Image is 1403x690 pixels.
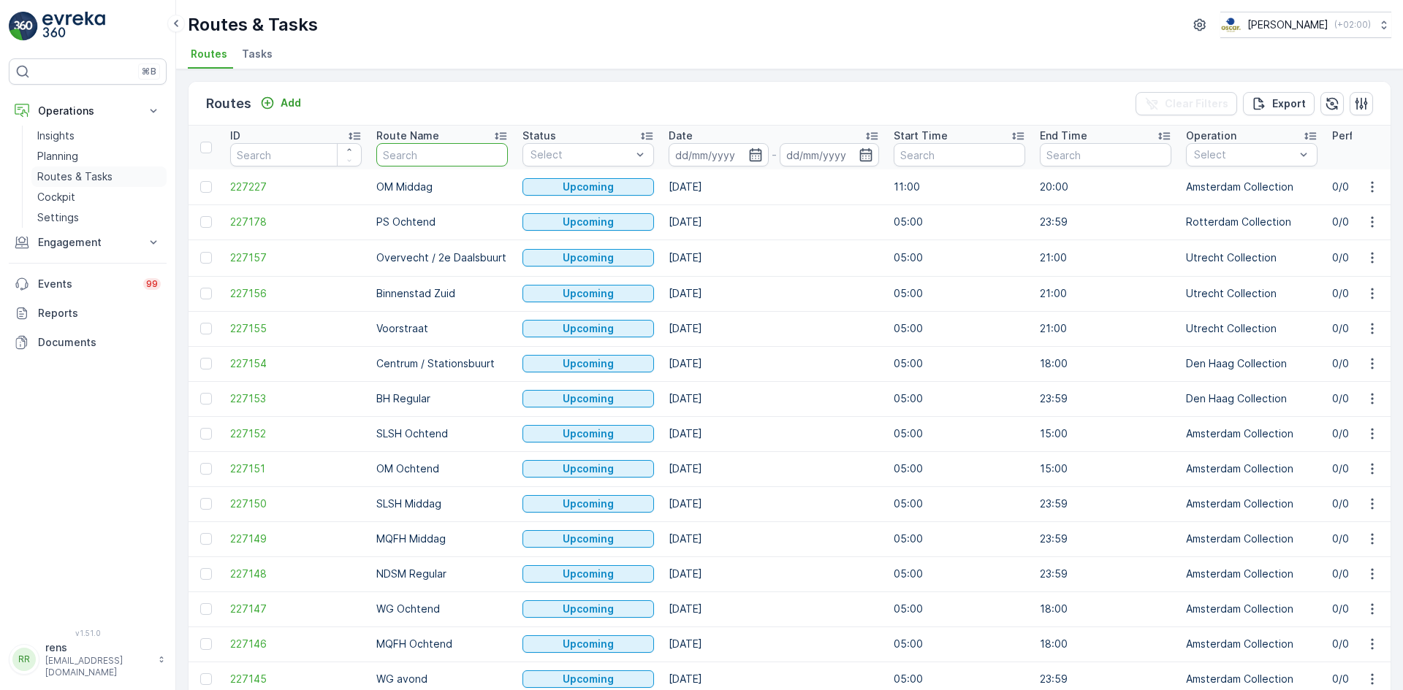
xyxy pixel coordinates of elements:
div: Toggle Row Selected [200,393,212,405]
span: 227149 [230,532,362,546]
div: Toggle Row Selected [200,673,212,685]
div: RR [12,648,36,671]
p: Den Haag Collection [1186,391,1318,406]
a: 227227 [230,180,362,194]
td: [DATE] [661,239,886,276]
p: SLSH Ochtend [376,426,508,441]
p: 23:59 [1040,567,1171,581]
img: basis-logo_rgb2x.png [1220,17,1242,33]
button: Upcoming [522,425,654,442]
a: Reports [9,299,167,328]
p: BH Regular [376,391,508,406]
p: 05:00 [894,461,1025,476]
a: 227145 [230,672,362,686]
p: 18:00 [1040,602,1171,616]
p: Events [38,277,134,291]
button: Upcoming [522,285,654,302]
p: MQFH Middag [376,532,508,546]
p: 05:00 [894,391,1025,406]
p: 23:59 [1040,391,1171,406]
p: Route Name [376,129,439,143]
a: Events99 [9,269,167,299]
p: 23:59 [1040,497,1171,511]
p: 05:00 [894,567,1025,581]
td: [DATE] [661,556,886,591]
p: Planning [37,149,78,164]
img: logo [9,12,38,41]
div: Toggle Row Selected [200,428,212,440]
td: [DATE] [661,486,886,521]
p: Operations [38,104,137,118]
p: Amsterdam Collection [1186,180,1318,194]
p: Upcoming [563,426,614,441]
a: Planning [31,146,167,166]
button: Upcoming [522,320,654,337]
p: Upcoming [563,286,614,301]
a: 227155 [230,321,362,336]
span: 227157 [230,250,362,265]
p: Clear Filters [1165,96,1228,111]
p: Cockpit [37,190,75,204]
a: 227147 [230,602,362,616]
span: 227148 [230,567,362,581]
span: 227146 [230,637,362,651]
span: v 1.51.0 [9,629,167,637]
p: 05:00 [894,497,1025,511]
p: Reports [38,306,161,321]
button: [PERSON_NAME](+02:00) [1220,12,1391,38]
span: 227153 [230,391,362,406]
p: Upcoming [563,497,614,511]
p: WG avond [376,672,508,686]
p: 21:00 [1040,286,1171,301]
p: Performance [1332,129,1397,143]
p: Upcoming [563,180,614,194]
a: 227154 [230,356,362,371]
a: 227152 [230,426,362,441]
p: Select [1194,147,1295,162]
div: Toggle Row Selected [200,533,212,545]
div: Toggle Row Selected [200,568,212,580]
td: [DATE] [661,416,886,451]
p: ID [230,129,240,143]
td: [DATE] [661,626,886,662]
p: Utrecht Collection [1186,321,1318,336]
td: [DATE] [661,204,886,239]
p: rens [45,640,151,655]
p: ⌘B [142,66,156,77]
p: 23:59 [1040,215,1171,229]
p: Rotterdam Collection [1186,215,1318,229]
div: Toggle Row Selected [200,216,212,228]
p: 05:00 [894,321,1025,336]
span: Tasks [242,47,273,61]
p: PS Ochtend [376,215,508,229]
p: Export [1272,96,1306,111]
button: Upcoming [522,249,654,267]
button: Upcoming [522,635,654,653]
img: logo_light-DOdMpM7g.png [42,12,105,41]
p: Upcoming [563,672,614,686]
td: [DATE] [661,346,886,381]
td: [DATE] [661,381,886,416]
p: End Time [1040,129,1087,143]
a: Documents [9,328,167,357]
p: Amsterdam Collection [1186,532,1318,546]
p: Start Time [894,129,948,143]
p: 05:00 [894,250,1025,265]
p: 05:00 [894,426,1025,441]
button: Upcoming [522,460,654,478]
a: 227151 [230,461,362,476]
p: 05:00 [894,532,1025,546]
p: OM Ochtend [376,461,508,476]
p: 18:00 [1040,637,1171,651]
p: 15:00 [1040,461,1171,476]
div: Toggle Row Selected [200,181,212,193]
a: 227156 [230,286,362,301]
p: Engagement [38,235,137,250]
p: Upcoming [563,602,614,616]
button: Clear Filters [1136,92,1237,115]
input: Search [376,143,508,166]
